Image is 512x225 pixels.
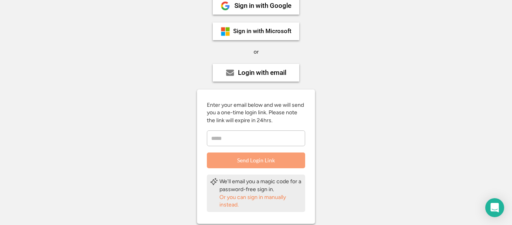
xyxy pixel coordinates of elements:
[238,69,286,76] div: Login with email
[207,152,305,168] button: Send Login Link
[233,28,291,34] div: Sign in with Microsoft
[221,27,230,36] img: ms-symbollockup_mssymbol_19.png
[219,193,302,209] div: Or you can sign in manually instead.
[485,198,504,217] div: Open Intercom Messenger
[207,101,305,125] div: Enter your email below and we will send you a one-time login link. Please note the link will expi...
[254,48,259,56] div: or
[221,1,230,11] img: 1024px-Google__G__Logo.svg.png
[234,2,291,9] div: Sign in with Google
[219,178,302,193] div: We'll email you a magic code for a password-free sign in.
